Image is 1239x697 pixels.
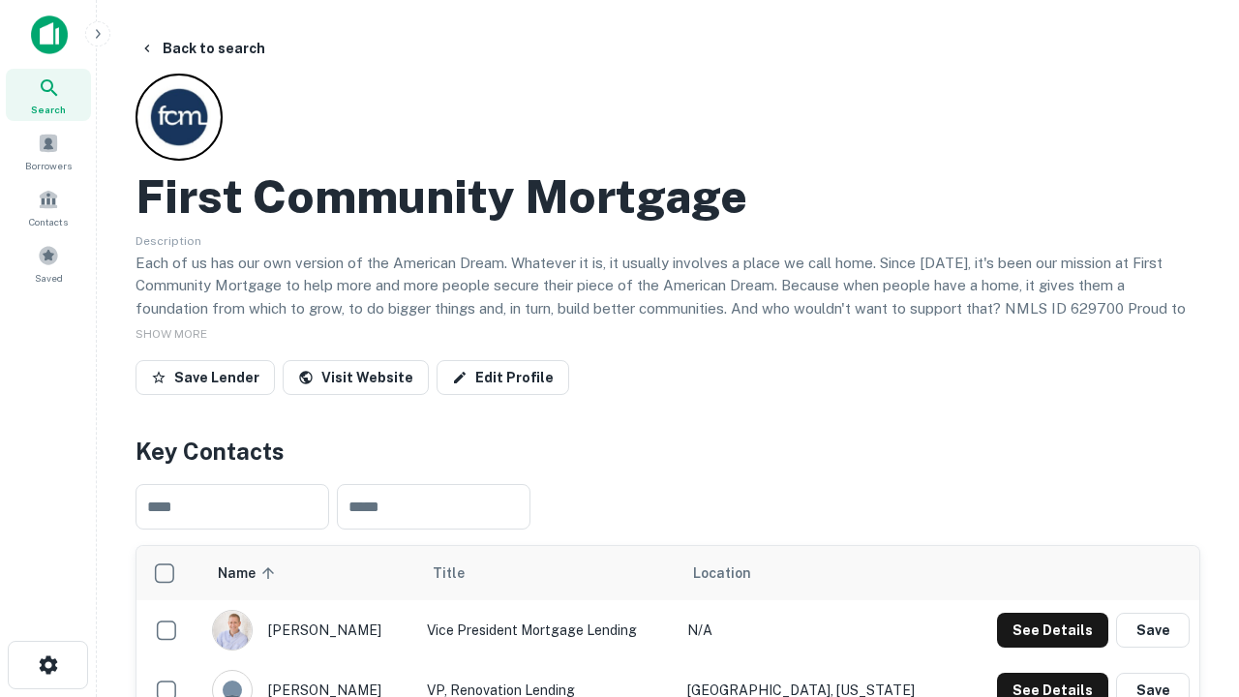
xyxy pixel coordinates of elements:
[417,546,678,600] th: Title
[136,327,207,341] span: SHOW MORE
[213,611,252,650] img: 1520878720083
[6,69,91,121] a: Search
[136,234,201,248] span: Description
[6,181,91,233] a: Contacts
[212,610,408,651] div: [PERSON_NAME]
[202,546,417,600] th: Name
[29,214,68,229] span: Contacts
[136,252,1200,343] p: Each of us has our own version of the American Dream. Whatever it is, it usually involves a place...
[31,102,66,117] span: Search
[132,31,273,66] button: Back to search
[31,15,68,54] img: capitalize-icon.png
[25,158,72,173] span: Borrowers
[678,546,958,600] th: Location
[6,125,91,177] a: Borrowers
[437,360,569,395] a: Edit Profile
[35,270,63,286] span: Saved
[136,360,275,395] button: Save Lender
[6,237,91,289] a: Saved
[1116,613,1190,648] button: Save
[417,600,678,660] td: Vice President Mortgage Lending
[218,561,281,585] span: Name
[283,360,429,395] a: Visit Website
[997,613,1108,648] button: See Details
[433,561,490,585] span: Title
[693,561,751,585] span: Location
[136,434,1200,469] h4: Key Contacts
[1142,480,1239,573] iframe: Chat Widget
[678,600,958,660] td: N/A
[136,168,747,225] h2: First Community Mortgage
